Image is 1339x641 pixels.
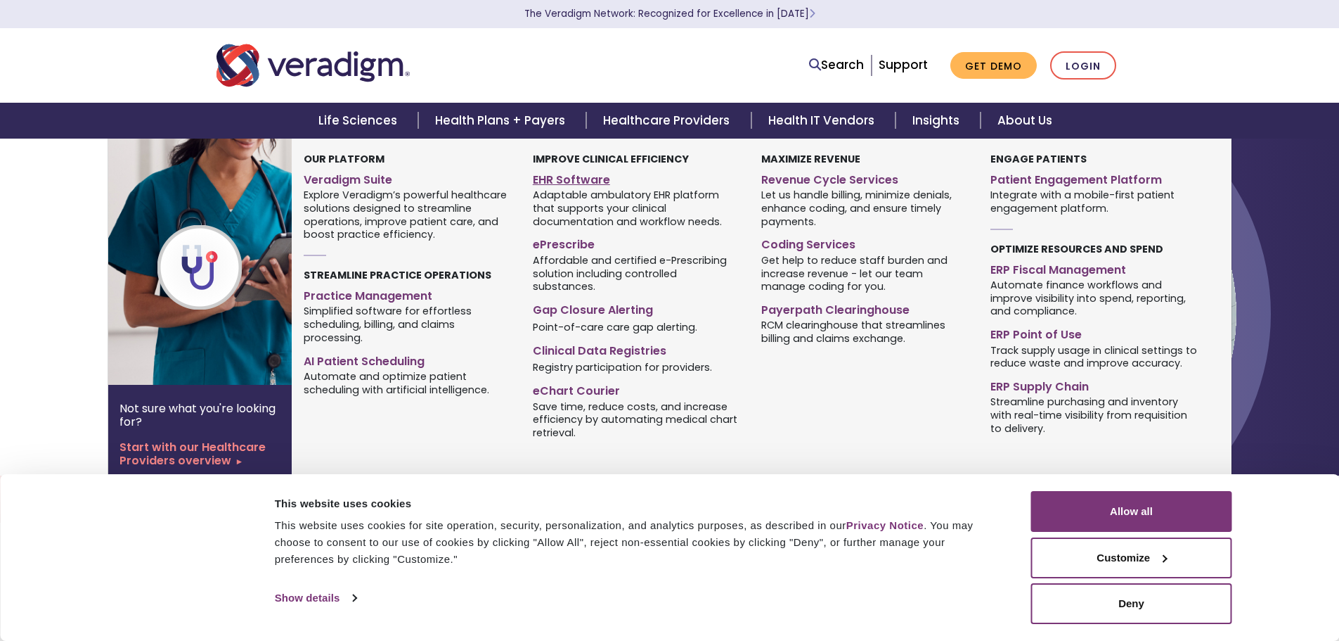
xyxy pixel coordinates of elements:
[990,152,1087,166] strong: Engage Patients
[533,379,740,399] a: eChart Courier
[304,369,511,396] span: Automate and optimize patient scheduling with artificial intelligence.
[108,139,335,385] img: Healthcare Provider
[418,103,586,139] a: Health Plans + Payers
[990,322,1198,343] a: ERP Point of Use
[761,232,969,253] a: Coding Services
[533,167,740,188] a: EHR Software
[761,152,860,166] strong: Maximize Revenue
[304,284,511,304] a: Practice Management
[275,588,356,609] a: Show details
[275,495,1000,512] div: This website uses cookies
[990,167,1198,188] a: Patient Engagement Platform
[809,56,864,75] a: Search
[809,7,815,20] span: Learn More
[879,56,928,73] a: Support
[304,188,511,241] span: Explore Veradigm’s powerful healthcare solutions designed to streamline operations, improve patie...
[846,519,924,531] a: Privacy Notice
[304,268,491,282] strong: Streamline Practice Operations
[1050,51,1116,80] a: Login
[304,349,511,369] a: AI Patient Scheduling
[524,7,815,20] a: The Veradigm Network: Recognized for Excellence in [DATE]Learn More
[761,298,969,318] a: Payerpath Clearinghouse
[761,188,969,229] span: Let us handle billing, minimize denials, enhance coding, and ensure timely payments.
[304,152,384,166] strong: Our Platform
[751,103,895,139] a: Health IT Vendors
[990,188,1198,215] span: Integrate with a mobile-first patient engagement platform.
[990,277,1198,318] span: Automate finance workflows and improve visibility into spend, reporting, and compliance.
[761,167,969,188] a: Revenue Cycle Services
[119,402,280,429] p: Not sure what you're looking for?
[119,440,280,467] a: Start with our Healthcare Providers overview
[533,232,740,253] a: ePrescribe
[533,253,740,293] span: Affordable and certified e-Prescribing solution including controlled substances.
[990,258,1198,278] a: ERP Fiscal Management
[895,103,981,139] a: Insights
[1031,491,1232,532] button: Allow all
[533,188,740,229] span: Adaptable ambulatory EHR platform that supports your clinical documentation and workflow needs.
[761,318,969,345] span: RCM clearinghouse that streamlines billing and claims exchange.
[990,395,1198,436] span: Streamline purchasing and inventory with real-time visibility from requisition to delivery.
[216,42,410,89] img: Veradigm logo
[990,374,1198,395] a: ERP Supply Chain
[304,304,511,345] span: Simplified software for effortless scheduling, billing, and claims processing.
[990,242,1163,256] strong: Optimize Resources and Spend
[533,338,740,359] a: Clinical Data Registries
[302,103,418,139] a: Life Sciences
[533,399,740,440] span: Save time, reduce costs, and increase efficiency by automating medical chart retrieval.
[533,298,740,318] a: Gap Closure Alerting
[990,343,1198,370] span: Track supply usage in clinical settings to reduce waste and improve accuracy.
[761,253,969,293] span: Get help to reduce staff burden and increase revenue - let our team manage coding for you.
[533,152,689,166] strong: Improve Clinical Efficiency
[950,52,1037,80] a: Get Demo
[533,319,697,334] span: Point-of-care care gap alerting.
[533,360,712,374] span: Registry participation for providers.
[1031,583,1232,624] button: Deny
[1031,538,1232,578] button: Customize
[275,517,1000,568] div: This website uses cookies for site operation, security, personalization, and analytics purposes, ...
[981,103,1069,139] a: About Us
[586,103,751,139] a: Healthcare Providers
[304,167,511,188] a: Veradigm Suite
